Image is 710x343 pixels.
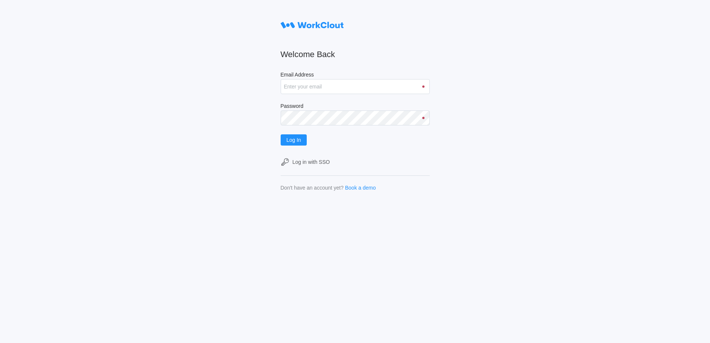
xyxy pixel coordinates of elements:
[281,79,430,94] input: Enter your email
[281,49,430,60] h2: Welcome Back
[345,185,376,191] a: Book a demo
[287,137,301,143] span: Log In
[281,134,307,146] button: Log In
[281,103,430,110] label: Password
[293,159,330,165] div: Log in with SSO
[281,72,430,79] label: Email Address
[281,158,430,166] a: Log in with SSO
[281,185,344,191] div: Don't have an account yet?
